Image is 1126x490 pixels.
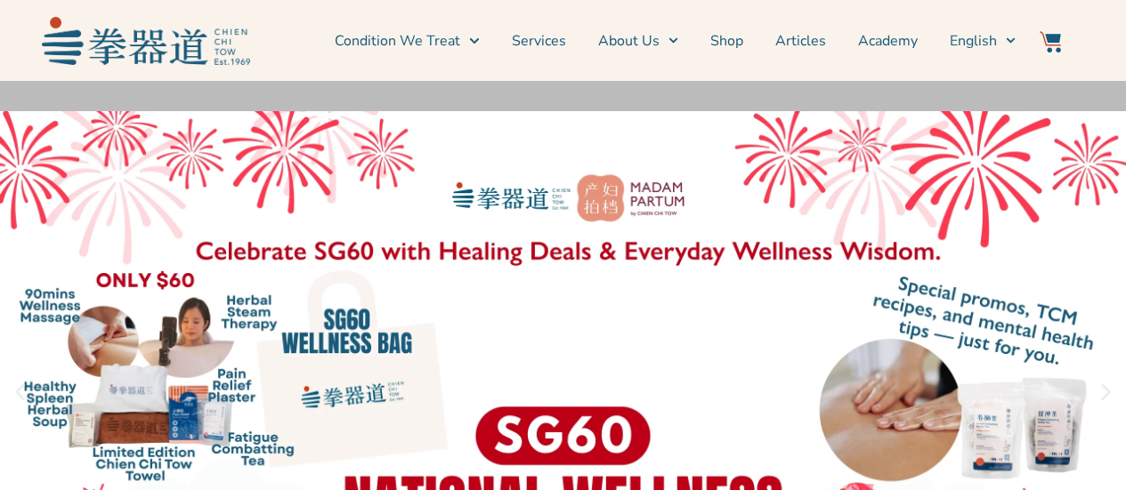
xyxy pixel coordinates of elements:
a: About Us [598,19,678,63]
a: Condition We Treat [335,19,479,63]
span: English [950,30,997,52]
a: Shop [710,19,743,63]
a: English [950,19,1016,63]
a: Articles [775,19,826,63]
a: Services [512,19,566,63]
div: Previous slide [9,382,31,404]
div: Next slide [1095,382,1117,404]
img: Website Icon-03 [1040,31,1061,52]
nav: Menu [259,19,1016,63]
a: Academy [858,19,918,63]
